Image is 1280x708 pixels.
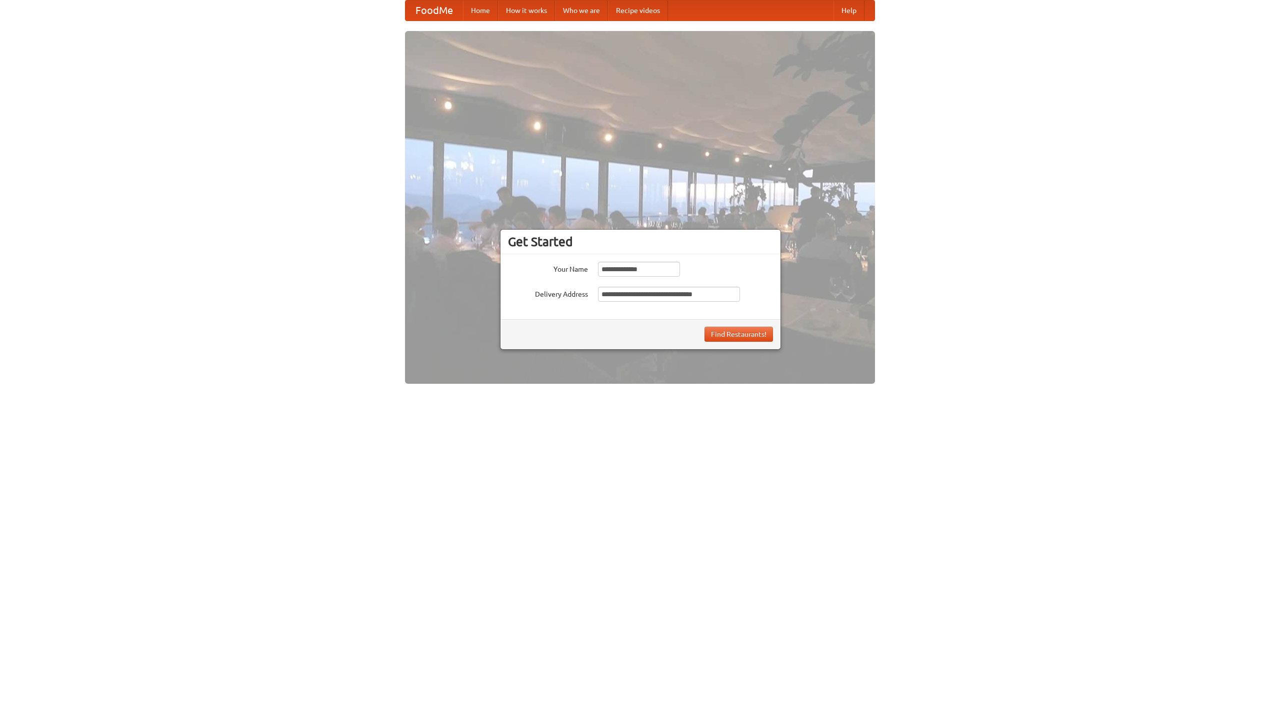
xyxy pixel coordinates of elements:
button: Find Restaurants! [704,327,773,342]
a: FoodMe [405,1,463,21]
a: Home [463,1,498,21]
label: Your Name [508,262,588,274]
label: Delivery Address [508,287,588,299]
h3: Get Started [508,234,773,249]
a: Who we are [555,1,608,21]
a: Recipe videos [608,1,668,21]
a: Help [833,1,864,21]
a: How it works [498,1,555,21]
